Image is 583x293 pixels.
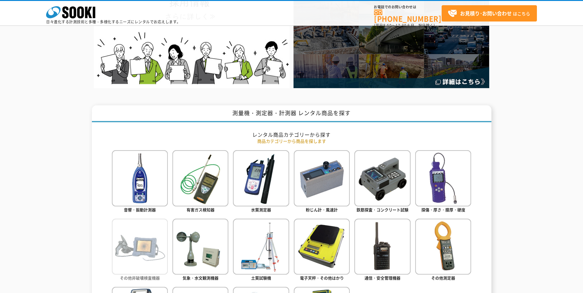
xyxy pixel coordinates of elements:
a: 探傷・厚さ・膜厚・硬度 [415,150,471,214]
img: その他非破壊検査機器 [112,219,168,275]
a: 電子天秤・その他はかり [294,219,350,282]
img: 探傷・厚さ・膜厚・硬度 [415,150,471,206]
img: その他測定器 [415,219,471,275]
a: 通信・安全管理機器 [354,219,410,282]
span: はこちら [448,9,530,18]
h2: レンタル商品カテゴリーから探す [112,131,471,138]
span: 音響・振動計測器 [124,207,156,213]
a: 音響・振動計測器 [112,150,168,214]
span: 粉じん計・風速計 [306,207,338,213]
span: お電話でのお問い合わせは [374,5,442,9]
h1: 測量機・測定器・計測器 レンタル商品を探す [92,105,491,122]
a: 土質試験機 [233,219,289,282]
span: 水質測定器 [251,207,271,213]
img: 土質試験機 [233,219,289,275]
a: 気象・水文観測機器 [172,219,228,282]
img: 有害ガス検知器 [172,150,228,206]
a: 水質測定器 [233,150,289,214]
span: 鉄筋探査・コンクリート試験 [356,207,408,213]
p: 日々進化する計測技術と多種・多様化するニーズにレンタルでお応えします。 [46,20,181,24]
a: [PHONE_NUMBER] [374,10,442,22]
a: その他非破壊検査機器 [112,219,168,282]
a: 鉄筋探査・コンクリート試験 [354,150,410,214]
img: 電子天秤・その他はかり [294,219,350,275]
span: その他非破壊検査機器 [120,275,160,281]
a: お見積り･お問い合わせはこちら [442,5,537,21]
a: 有害ガス検知器 [172,150,228,214]
span: 気象・水文観測機器 [183,275,219,281]
img: 通信・安全管理機器 [354,219,410,275]
p: 商品カテゴリーから商品を探します [112,138,471,144]
img: 音響・振動計測器 [112,150,168,206]
strong: お見積り･お問い合わせ [460,10,512,17]
span: その他測定器 [431,275,455,281]
span: (平日 ～ 土日、祝日除く) [374,23,435,28]
a: その他測定器 [415,219,471,282]
span: 8:50 [383,23,392,28]
img: 気象・水文観測機器 [172,219,228,275]
span: 電子天秤・その他はかり [300,275,344,281]
img: 鉄筋探査・コンクリート試験 [354,150,410,206]
a: 粉じん計・風速計 [294,150,350,214]
span: 17:30 [396,23,407,28]
span: 通信・安全管理機器 [364,275,400,281]
span: 土質試験機 [251,275,271,281]
span: 有害ガス検知器 [187,207,215,213]
img: 水質測定器 [233,150,289,206]
img: 粉じん計・風速計 [294,150,350,206]
span: 探傷・厚さ・膜厚・硬度 [421,207,465,213]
